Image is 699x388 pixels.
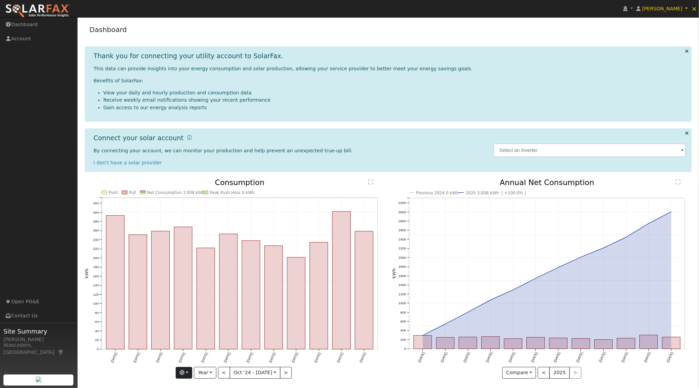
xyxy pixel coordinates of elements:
text: 600 [400,320,406,324]
rect: onclick="" [572,339,590,349]
circle: onclick="" [489,299,492,302]
text: 80 [95,311,99,315]
text: 1600 [398,274,406,278]
a: Map [58,349,64,355]
text: [DATE] [418,351,425,363]
text: 1200 [398,292,406,296]
text: [DATE] [576,351,584,363]
text: 3000 [398,210,406,214]
text: kWh [84,268,89,278]
button: < [218,367,230,379]
text: Push [109,190,118,195]
rect: onclick="" [265,246,283,349]
text: 280 [93,219,99,223]
circle: onclick="" [625,236,628,239]
text: [DATE] [133,352,141,363]
rect: onclick="" [151,231,169,349]
text: [DATE] [246,352,254,363]
text: 400 [400,329,406,333]
text: 200 [93,256,99,260]
li: Gain access to our energy analysis reports [103,104,686,111]
button: > [280,367,292,379]
button: < [538,367,550,379]
text: 240 [93,238,99,242]
text: 220 [93,247,99,251]
text: [DATE] [268,352,276,363]
text: [DATE] [291,352,299,363]
span: By connecting your account, we can monitor your production and help prevent an unexpected true-up... [94,148,353,153]
rect: onclick="" [106,215,124,349]
text: Net Consumption 3,008 kWh [147,190,204,195]
span: Site Summary [3,327,74,336]
div: Atascadero, [GEOGRAPHIC_DATA] [3,341,74,356]
a: I don't have a solar provider [94,160,162,165]
text: 2200 [398,247,406,251]
text: [DATE] [440,351,448,363]
text: [DATE] [598,351,606,363]
rect: onclick="" [482,337,500,349]
rect: onclick="" [287,257,306,349]
rect: onclick="" [640,335,658,349]
rect: onclick="" [595,340,613,349]
rect: onclick="" [662,337,681,349]
text: 800 [400,310,406,314]
rect: onclick="" [504,339,522,349]
text: [DATE] [531,351,538,363]
circle: onclick="" [557,266,560,269]
text: 2025 3,008 kWh [ +100.0% ] [465,191,526,195]
text: [DATE] [178,352,186,363]
text: [DATE] [553,351,561,363]
text: [DATE] [336,352,344,363]
rect: onclick="" [527,337,545,349]
text: 180 [93,265,99,269]
p: Benefits of SolarFax: [94,77,686,84]
text: Peak Push Hour 0 kWh [210,190,255,195]
text: 100 [93,302,99,306]
text: Annual Net Consumption [500,178,595,187]
text: 140 [93,284,99,287]
span: [PERSON_NAME] [642,6,682,11]
text: 0 [404,347,406,351]
li: View your daily and hourly production and consumption data [103,89,686,96]
text: 1400 [398,283,406,287]
img: SolarFax [5,4,70,18]
text: 20 [95,338,99,342]
text: 1800 [398,265,406,269]
button: Year [194,367,216,379]
text: kWh [392,268,397,279]
text: Consumption [215,178,265,187]
h1: Thank you for connecting your utility account to SolarFax. [94,52,284,60]
img: retrieve [36,377,41,382]
input: Select an Inverter [493,143,686,157]
circle: onclick="" [444,323,447,326]
circle: onclick="" [534,277,537,280]
text: 300 [93,211,99,214]
text: 320 [93,201,99,205]
li: Receive weekly email notifications showing your recent performance [103,96,686,104]
circle: onclick="" [647,222,650,225]
span: This data can provide insights into your energy consumption and solar production, allowing your s... [94,66,473,71]
text: [DATE] [223,352,231,363]
text: [DATE] [666,351,674,363]
text: 2600 [398,228,406,232]
rect: onclick="" [459,337,477,349]
circle: onclick="" [421,334,424,337]
text: Pull [129,190,136,195]
rect: onclick="" [355,231,373,349]
button: Compare [502,367,536,379]
text: 200 [400,338,406,342]
text: 120 [93,293,99,296]
rect: onclick="" [219,234,238,349]
text: [DATE] [485,351,493,363]
rect: onclick="" [197,248,215,349]
text: 260 [93,229,99,233]
text: [DATE] [155,352,163,363]
text: 2800 [398,219,406,223]
rect: onclick="" [310,242,328,349]
text: 2400 [398,237,406,241]
text: Previous 2024 0 kWh [416,191,459,195]
circle: onclick="" [579,256,582,258]
rect: onclick="" [414,336,432,349]
div: [PERSON_NAME] [3,336,74,343]
a: Dashboard [90,25,127,34]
